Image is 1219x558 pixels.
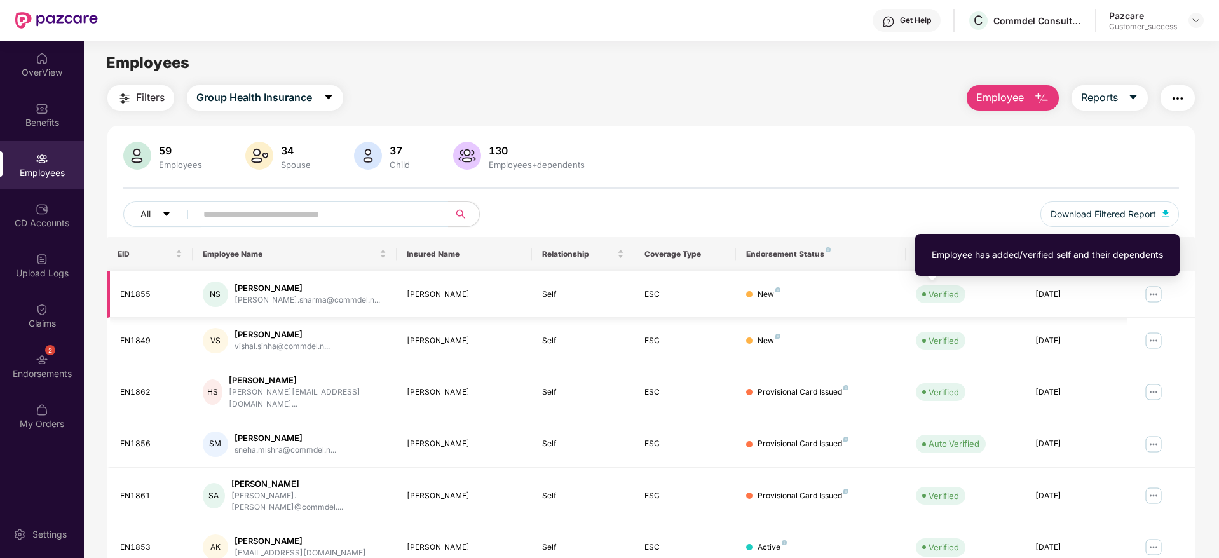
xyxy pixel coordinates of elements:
div: NS [203,282,228,307]
img: manageButton [1143,330,1164,351]
div: Active [758,541,787,554]
button: search [448,201,480,227]
div: Provisional Card Issued [758,438,848,450]
th: Relationship [532,237,634,271]
img: svg+xml;base64,PHN2ZyBpZD0iQ2xhaW0iIHhtbG5zPSJodHRwOi8vd3d3LnczLm9yZy8yMDAwL3N2ZyIgd2lkdGg9IjIwIi... [36,303,48,316]
div: Settings [29,528,71,541]
span: Relationship [542,249,614,259]
div: [PERSON_NAME] [407,490,522,502]
span: caret-down [1128,92,1138,104]
img: svg+xml;base64,PHN2ZyBpZD0iRHJvcGRvd24tMzJ4MzIiIHhtbG5zPSJodHRwOi8vd3d3LnczLm9yZy8yMDAwL3N2ZyIgd2... [1191,15,1201,25]
img: svg+xml;base64,PHN2ZyBpZD0iRW1wbG95ZWVzIiB4bWxucz0iaHR0cDovL3d3dy53My5vcmcvMjAwMC9zdmciIHdpZHRoPS... [36,153,48,165]
div: [PERSON_NAME] [231,478,386,490]
th: Coverage Type [634,237,736,271]
div: [PERSON_NAME] [407,541,522,554]
img: svg+xml;base64,PHN2ZyB4bWxucz0iaHR0cDovL3d3dy53My5vcmcvMjAwMC9zdmciIHdpZHRoPSI4IiBoZWlnaHQ9IjgiIH... [843,437,848,442]
span: search [448,209,473,219]
img: svg+xml;base64,PHN2ZyB4bWxucz0iaHR0cDovL3d3dy53My5vcmcvMjAwMC9zdmciIHdpZHRoPSI4IiBoZWlnaHQ9IjgiIH... [775,334,780,339]
img: svg+xml;base64,PHN2ZyB4bWxucz0iaHR0cDovL3d3dy53My5vcmcvMjAwMC9zdmciIHdpZHRoPSIyNCIgaGVpZ2h0PSIyNC... [117,91,132,106]
div: 130 [486,144,587,157]
button: Download Filtered Report [1040,201,1179,227]
div: [PERSON_NAME][EMAIL_ADDRESS][DOMAIN_NAME]... [229,386,386,411]
div: SA [203,483,225,508]
img: svg+xml;base64,PHN2ZyB4bWxucz0iaHR0cDovL3d3dy53My5vcmcvMjAwMC9zdmciIHhtbG5zOnhsaW5rPSJodHRwOi8vd3... [245,142,273,170]
div: ESC [644,386,726,398]
img: svg+xml;base64,PHN2ZyBpZD0iSG9tZSIgeG1sbnM9Imh0dHA6Ly93d3cudzMub3JnLzIwMDAvc3ZnIiB3aWR0aD0iMjAiIG... [36,52,48,65]
div: Commdel Consulting Pvt Ltd [993,15,1082,27]
img: svg+xml;base64,PHN2ZyB4bWxucz0iaHR0cDovL3d3dy53My5vcmcvMjAwMC9zdmciIHdpZHRoPSI4IiBoZWlnaHQ9IjgiIH... [782,540,787,545]
div: ESC [644,490,726,502]
div: [PERSON_NAME] [407,289,522,301]
div: New [758,289,780,301]
div: [PERSON_NAME] [407,438,522,450]
img: svg+xml;base64,PHN2ZyB4bWxucz0iaHR0cDovL3d3dy53My5vcmcvMjAwMC9zdmciIHhtbG5zOnhsaW5rPSJodHRwOi8vd3... [354,142,382,170]
span: C [974,13,983,28]
span: Download Filtered Report [1051,207,1156,221]
img: svg+xml;base64,PHN2ZyBpZD0iRW5kb3JzZW1lbnRzIiB4bWxucz0iaHR0cDovL3d3dy53My5vcmcvMjAwMC9zdmciIHdpZH... [36,353,48,366]
div: [PERSON_NAME] [229,374,386,386]
div: [DATE] [1035,541,1117,554]
img: svg+xml;base64,PHN2ZyB4bWxucz0iaHR0cDovL3d3dy53My5vcmcvMjAwMC9zdmciIHhtbG5zOnhsaW5rPSJodHRwOi8vd3... [1034,91,1049,106]
span: EID [118,249,173,259]
div: [DATE] [1035,438,1117,450]
div: Provisional Card Issued [758,490,848,502]
div: EN1856 [120,438,182,450]
div: 37 [387,144,412,157]
span: Reports [1081,90,1118,105]
div: Verified [929,334,959,347]
div: EN1849 [120,335,182,347]
div: Verified [929,288,959,301]
div: Endorsement Status [746,249,896,259]
button: Employee [967,85,1059,111]
div: Provisional Card Issued [758,386,848,398]
div: SM [203,432,228,457]
div: [DATE] [1035,335,1117,347]
img: svg+xml;base64,PHN2ZyB4bWxucz0iaHR0cDovL3d3dy53My5vcmcvMjAwMC9zdmciIHdpZHRoPSI4IiBoZWlnaHQ9IjgiIH... [775,287,780,292]
span: caret-down [323,92,334,104]
div: vishal.sinha@commdel.n... [235,341,330,353]
button: Group Health Insurancecaret-down [187,85,343,111]
span: Employee [976,90,1024,105]
div: EN1861 [120,490,182,502]
span: Group Health Insurance [196,90,312,105]
div: Customer_success [1109,22,1177,32]
img: manageButton [1143,434,1164,454]
img: svg+xml;base64,PHN2ZyB4bWxucz0iaHR0cDovL3d3dy53My5vcmcvMjAwMC9zdmciIHdpZHRoPSI4IiBoZWlnaHQ9IjgiIH... [843,385,848,390]
img: svg+xml;base64,PHN2ZyB4bWxucz0iaHR0cDovL3d3dy53My5vcmcvMjAwMC9zdmciIHhtbG5zOnhsaW5rPSJodHRwOi8vd3... [453,142,481,170]
div: New [758,335,780,347]
img: manageButton [1143,486,1164,506]
button: Reportscaret-down [1072,85,1148,111]
div: HS [203,379,222,405]
div: EN1853 [120,541,182,554]
div: Employees+dependents [486,160,587,170]
img: svg+xml;base64,PHN2ZyB4bWxucz0iaHR0cDovL3d3dy53My5vcmcvMjAwMC9zdmciIHhtbG5zOnhsaW5rPSJodHRwOi8vd3... [1162,210,1169,217]
img: svg+xml;base64,PHN2ZyBpZD0iQmVuZWZpdHMiIHhtbG5zPSJodHRwOi8vd3d3LnczLm9yZy8yMDAwL3N2ZyIgd2lkdGg9Ij... [36,102,48,115]
div: [PERSON_NAME].[PERSON_NAME]@commdel.... [231,490,386,514]
div: [PERSON_NAME] [235,535,366,547]
img: svg+xml;base64,PHN2ZyB4bWxucz0iaHR0cDovL3d3dy53My5vcmcvMjAwMC9zdmciIHdpZHRoPSI4IiBoZWlnaHQ9IjgiIH... [826,247,831,252]
div: [DATE] [1035,386,1117,398]
div: Self [542,386,623,398]
div: Verified [929,386,959,398]
div: Self [542,438,623,450]
span: All [140,207,151,221]
div: Self [542,289,623,301]
div: Employee has added/verified self and their dependents [932,248,1163,262]
th: Insured Name [397,237,533,271]
img: svg+xml;base64,PHN2ZyB4bWxucz0iaHR0cDovL3d3dy53My5vcmcvMjAwMC9zdmciIHdpZHRoPSIyNCIgaGVpZ2h0PSIyNC... [1170,91,1185,106]
span: Employee Name [203,249,377,259]
div: [DATE] [1035,289,1117,301]
div: Verified [929,541,959,554]
div: Employees [156,160,205,170]
div: 34 [278,144,313,157]
div: [PERSON_NAME] [235,329,330,341]
div: Self [542,490,623,502]
div: ESC [644,335,726,347]
div: ESC [644,541,726,554]
div: 59 [156,144,205,157]
div: ESC [644,289,726,301]
div: [PERSON_NAME] [407,386,522,398]
img: manageButton [1143,537,1164,557]
img: svg+xml;base64,PHN2ZyBpZD0iU2V0dGluZy0yMHgyMCIgeG1sbnM9Imh0dHA6Ly93d3cudzMub3JnLzIwMDAvc3ZnIiB3aW... [13,528,26,541]
th: Employee Name [193,237,397,271]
